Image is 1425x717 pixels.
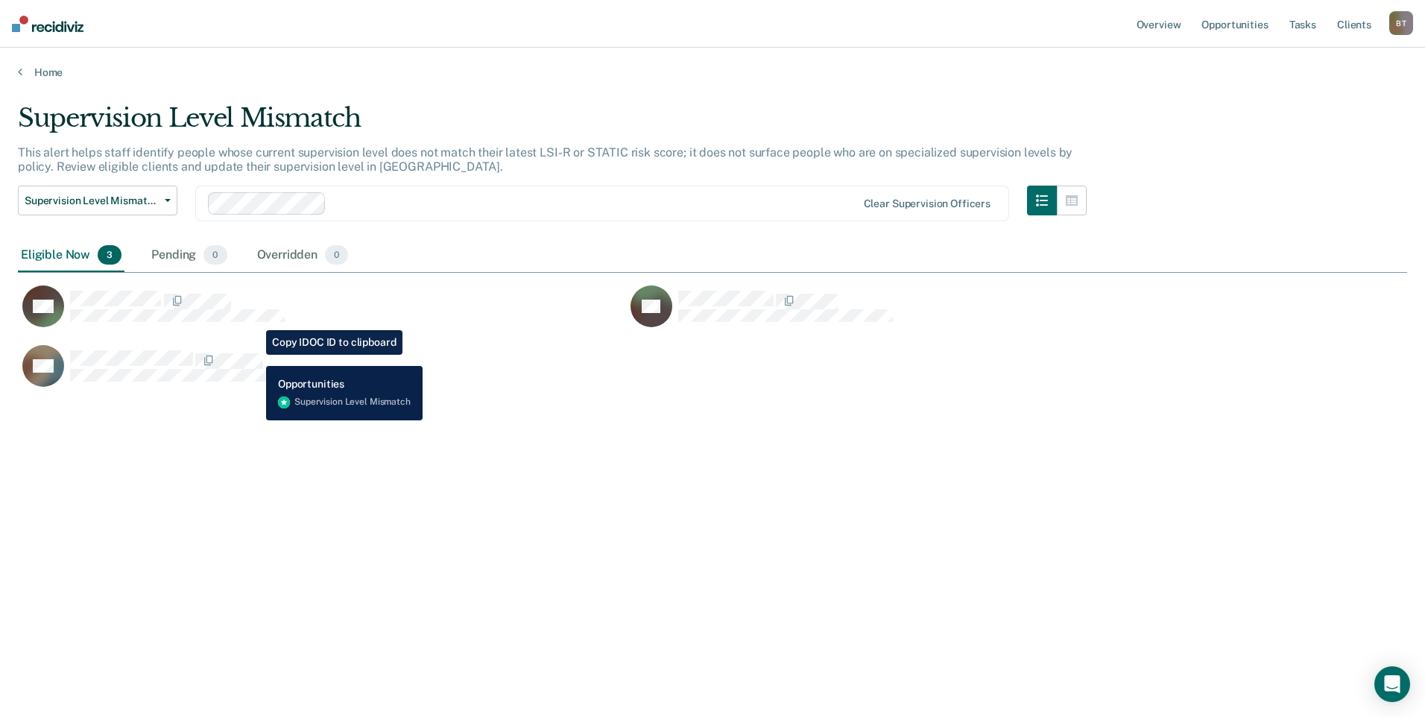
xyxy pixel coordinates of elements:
p: This alert helps staff identify people whose current supervision level does not match their lates... [18,145,1072,174]
div: Clear supervision officers [864,198,990,210]
div: Overridden0 [254,239,352,272]
span: Supervision Level Mismatch [25,195,159,207]
button: BT [1389,11,1413,35]
div: CaseloadOpportunityCell-70469 [626,285,1234,344]
div: B T [1389,11,1413,35]
div: Open Intercom Messenger [1374,666,1410,702]
a: Home [18,66,1407,79]
span: 0 [203,245,227,265]
div: CaseloadOpportunityCell-159352 [18,344,626,404]
span: 0 [325,245,348,265]
div: Supervision Level Mismatch [18,103,1087,145]
div: Eligible Now3 [18,239,124,272]
div: Pending0 [148,239,230,272]
img: Recidiviz [12,16,83,32]
button: Supervision Level Mismatch [18,186,177,215]
div: CaseloadOpportunityCell-122550 [18,285,626,344]
span: 3 [98,245,121,265]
